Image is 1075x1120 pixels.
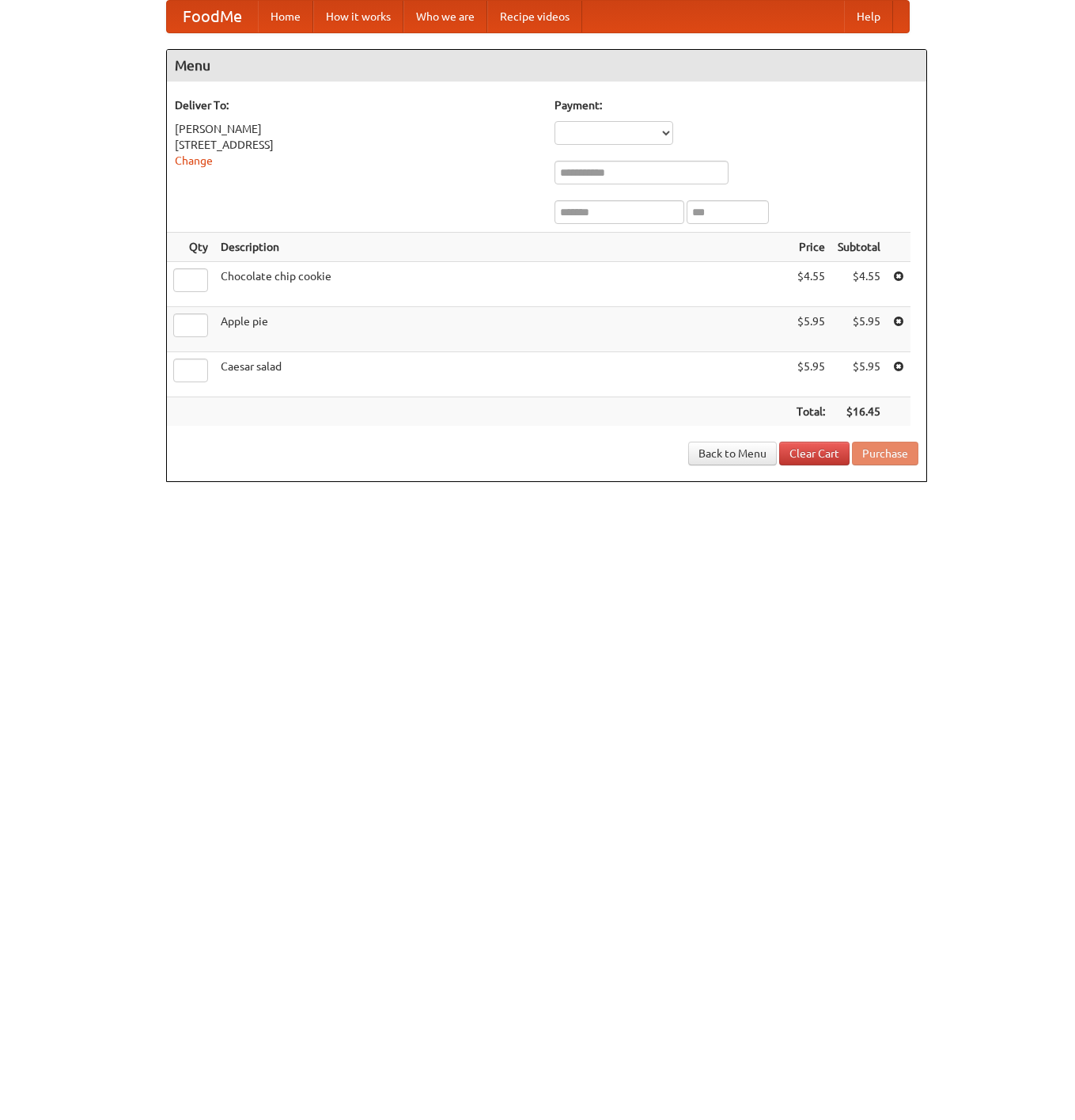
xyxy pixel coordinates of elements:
[831,233,887,262] th: Subtotal
[167,1,258,32] a: FoodMe
[175,97,539,113] h5: Deliver To:
[779,442,850,465] a: Clear Cart
[790,397,831,427] th: Total:
[844,1,893,32] a: Help
[167,233,214,262] th: Qty
[403,1,487,32] a: Who we are
[831,262,887,307] td: $4.55
[790,233,831,262] th: Price
[214,262,790,307] td: Chocolate chip cookie
[688,442,777,465] a: Back to Menu
[214,233,790,262] th: Description
[790,352,831,397] td: $5.95
[831,307,887,352] td: $5.95
[258,1,313,32] a: Home
[214,352,790,397] td: Caesar salad
[175,121,539,137] div: [PERSON_NAME]
[831,352,887,397] td: $5.95
[175,154,213,167] a: Change
[831,397,887,427] th: $16.45
[790,307,831,352] td: $5.95
[214,307,790,352] td: Apple pie
[167,50,926,82] h4: Menu
[555,97,918,113] h5: Payment:
[175,137,539,153] div: [STREET_ADDRESS]
[487,1,582,32] a: Recipe videos
[313,1,403,32] a: How it works
[852,442,918,465] button: Purchase
[790,262,831,307] td: $4.55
